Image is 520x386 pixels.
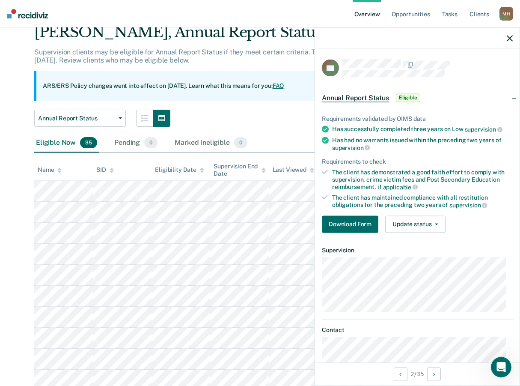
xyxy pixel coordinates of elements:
div: Requirements to check [322,158,513,165]
div: Supervision End Date [214,163,265,177]
a: Navigate to form link [322,215,382,233]
div: The client has demonstrated a good faith effort to comply with supervision, crime victim fees and... [332,169,513,191]
div: Has had no warrants issued within the preceding two years of [332,136,513,151]
span: Annual Report Status [38,115,115,122]
div: M H [499,7,513,21]
span: applicable [383,183,418,190]
div: Requirements validated by OIMS data [322,115,513,122]
div: [PERSON_NAME], Annual Report Status [34,24,486,48]
dt: Contact [322,326,513,334]
button: Update status [385,215,446,233]
a: FAQ [273,82,285,89]
button: Next Opportunity [427,367,441,381]
div: Name [38,166,62,174]
span: 35 [80,137,97,148]
div: SID [96,166,114,174]
span: 0 [144,137,157,148]
button: Previous Opportunity [394,367,407,381]
span: supervision [449,201,487,208]
span: 0 [234,137,247,148]
button: Download Form [322,215,378,233]
div: Has successfully completed three years on Low [332,126,513,133]
p: Supervision clients may be eligible for Annual Report Status if they meet certain criteria. The o... [34,48,465,64]
div: Last Viewed [273,166,314,174]
div: Eligibility Date [155,166,204,174]
div: 2 / 35 [315,362,520,385]
span: supervision [465,126,502,133]
span: Annual Report Status [322,93,389,102]
p: ARS/ERS Policy changes went into effect on [DATE]. Learn what this means for you: [43,82,284,90]
div: Annual Report StatusEligible [315,84,520,111]
dt: Supervision [322,246,513,254]
div: Eligible Now [34,134,99,153]
div: Pending [113,134,159,153]
span: supervision [332,144,370,151]
span: Eligible [396,93,420,102]
div: Marked Ineligible [173,134,249,153]
img: Recidiviz [7,9,48,18]
div: The client has maintained compliance with all restitution obligations for the preceding two years of [332,194,513,209]
iframe: Intercom live chat [491,357,511,377]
